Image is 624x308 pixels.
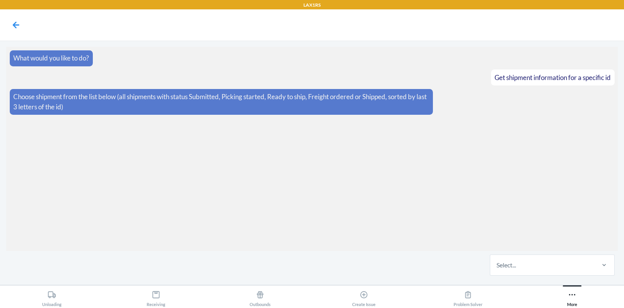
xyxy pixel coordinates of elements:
p: What would you like to do? [13,53,89,63]
div: Unloading [42,287,62,307]
div: Outbounds [250,287,271,307]
div: Problem Solver [454,287,482,307]
button: Outbounds [208,285,312,307]
button: Create Issue [312,285,416,307]
p: Choose shipment from the list below (all shipments with status Submitted, Picking started, Ready ... [13,92,429,112]
div: More [567,287,577,307]
p: LAX1RS [303,2,321,9]
div: Create Issue [352,287,376,307]
button: Problem Solver [416,285,520,307]
button: Receiving [104,285,208,307]
div: Receiving [147,287,165,307]
div: Select... [496,260,516,270]
button: More [520,285,624,307]
span: Get shipment information for a specific id [495,73,611,82]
